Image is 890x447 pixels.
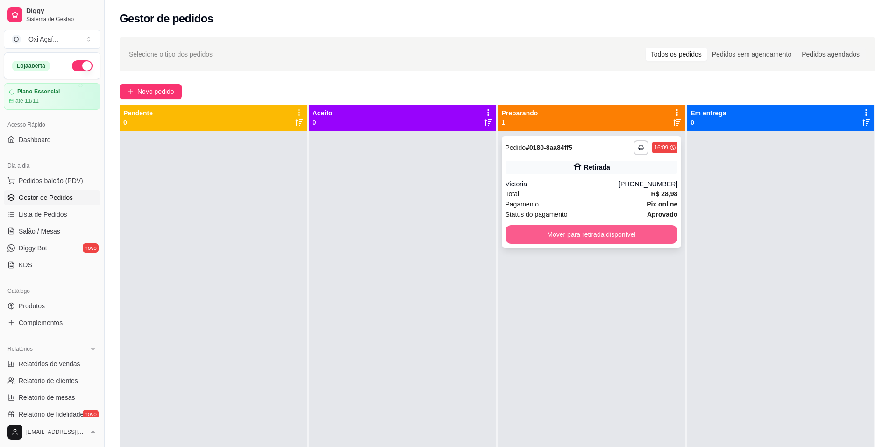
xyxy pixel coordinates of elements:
[654,144,668,151] div: 16:09
[691,118,726,127] p: 0
[502,118,538,127] p: 1
[26,15,97,23] span: Sistema de Gestão
[646,48,707,61] div: Todos os pedidos
[647,200,677,208] strong: Pix online
[4,158,100,173] div: Dia a dia
[4,407,100,422] a: Relatório de fidelidadenovo
[28,35,58,44] div: Oxi Açaí ...
[19,260,32,270] span: KDS
[506,199,539,209] span: Pagamento
[4,356,100,371] a: Relatórios de vendas
[313,118,333,127] p: 0
[19,227,60,236] span: Salão / Mesas
[120,84,182,99] button: Novo pedido
[4,173,100,188] button: Pedidos balcão (PDV)
[26,7,97,15] span: Diggy
[647,211,677,218] strong: aprovado
[4,390,100,405] a: Relatório de mesas
[707,48,797,61] div: Pedidos sem agendamento
[4,207,100,222] a: Lista de Pedidos
[4,315,100,330] a: Complementos
[4,4,100,26] a: DiggySistema de Gestão
[19,243,47,253] span: Diggy Bot
[506,189,520,199] span: Total
[619,179,677,189] div: [PHONE_NUMBER]
[19,301,45,311] span: Produtos
[19,176,83,185] span: Pedidos balcão (PDV)
[4,83,100,110] a: Plano Essencialaté 11/11
[19,359,80,369] span: Relatórios de vendas
[4,257,100,272] a: KDS
[4,132,100,147] a: Dashboard
[691,108,726,118] p: Em entrega
[4,421,100,443] button: [EMAIL_ADDRESS][DOMAIN_NAME]
[15,97,39,105] article: até 11/11
[19,318,63,327] span: Complementos
[506,144,526,151] span: Pedido
[129,49,213,59] span: Selecione o tipo dos pedidos
[127,88,134,95] span: plus
[4,224,100,239] a: Salão / Mesas
[502,108,538,118] p: Preparando
[4,284,100,298] div: Catálogo
[4,190,100,205] a: Gestor de Pedidos
[12,35,21,44] span: O
[584,163,610,172] div: Retirada
[4,30,100,49] button: Select a team
[19,135,51,144] span: Dashboard
[19,376,78,385] span: Relatório de clientes
[19,193,73,202] span: Gestor de Pedidos
[19,210,67,219] span: Lista de Pedidos
[4,298,100,313] a: Produtos
[137,86,174,97] span: Novo pedido
[4,373,100,388] a: Relatório de clientes
[19,393,75,402] span: Relatório de mesas
[4,241,100,255] a: Diggy Botnovo
[526,144,572,151] strong: # 0180-8aa84ff5
[123,108,153,118] p: Pendente
[506,209,568,220] span: Status do pagamento
[506,179,619,189] div: Victoria
[7,345,33,353] span: Relatórios
[12,61,50,71] div: Loja aberta
[797,48,865,61] div: Pedidos agendados
[26,428,85,436] span: [EMAIL_ADDRESS][DOMAIN_NAME]
[72,60,93,71] button: Alterar Status
[17,88,60,95] article: Plano Essencial
[651,190,677,198] strong: R$ 28,98
[313,108,333,118] p: Aceito
[4,117,100,132] div: Acesso Rápido
[123,118,153,127] p: 0
[120,11,214,26] h2: Gestor de pedidos
[19,410,84,419] span: Relatório de fidelidade
[506,225,678,244] button: Mover para retirada disponível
